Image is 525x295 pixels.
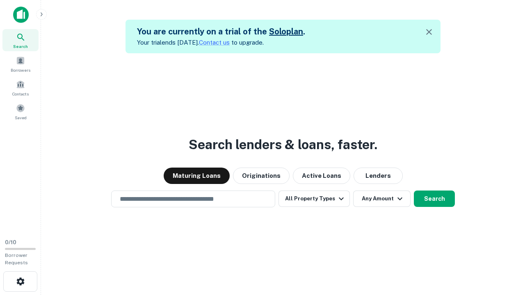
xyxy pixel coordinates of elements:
[199,39,230,46] a: Contact us
[293,168,350,184] button: Active Loans
[137,25,305,38] h5: You are currently on a trial of the .
[2,53,39,75] a: Borrowers
[5,239,16,245] span: 0 / 10
[2,77,39,99] a: Contacts
[2,100,39,123] a: Saved
[11,67,30,73] span: Borrowers
[13,7,29,23] img: capitalize-icon.png
[137,38,305,48] p: Your trial ends [DATE]. to upgrade.
[12,91,29,97] span: Contacts
[189,135,377,154] h3: Search lenders & loans, faster.
[5,252,28,265] span: Borrower Requests
[2,29,39,51] a: Search
[164,168,230,184] button: Maturing Loans
[484,229,525,269] iframe: Chat Widget
[269,27,303,36] a: Soloplan
[353,191,411,207] button: Any Amount
[233,168,290,184] button: Originations
[278,191,350,207] button: All Property Types
[15,114,27,121] span: Saved
[354,168,403,184] button: Lenders
[13,43,28,50] span: Search
[414,191,455,207] button: Search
